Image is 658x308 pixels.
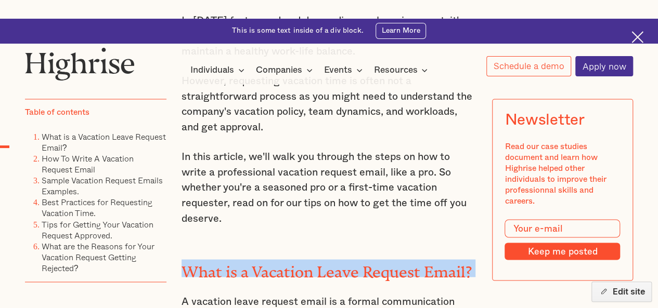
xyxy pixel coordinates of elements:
[42,174,163,197] a: Sample Vacation Request Emails Examples.
[505,141,620,207] div: Read our case studies document and learn how Highrise helped other individuals to improve their p...
[575,56,633,76] a: Apply now
[486,56,571,76] a: Schedule a demo
[232,26,364,36] div: This is some text inside of a div block.
[190,64,248,76] div: Individuals
[505,111,584,129] div: Newsletter
[373,64,431,76] div: Resources
[376,23,426,39] a: Learn More
[42,239,154,274] a: What are the Reasons for Your Vacation Request Getting Rejected?
[25,107,89,118] div: Table of contents
[256,64,316,76] div: Companies
[591,282,652,302] button: Edit site
[373,64,417,76] div: Resources
[324,64,366,76] div: Events
[505,219,620,260] form: Modal Form
[182,14,477,60] p: In [DATE] fast-paced and demanding work environment, it's more important than ever to take time o...
[631,31,643,43] img: Cross icon
[505,243,620,260] input: Keep me posted
[505,219,620,238] input: Your e-mail
[42,152,134,176] a: How To Write A Vacation Request Email
[42,196,152,219] a: Best Practices for Requesting Vacation Time.
[182,150,477,226] p: In this article, we'll walk you through the steps on how to write a professional vacation request...
[256,64,302,76] div: Companies
[42,218,153,241] a: Tips for Getting Your Vacation Request Approved.
[25,47,135,81] img: Highrise logo
[324,64,352,76] div: Events
[182,259,477,277] h2: What is a Vacation Leave Request Email?
[42,130,166,154] a: What is a Vacation Leave Request Email?
[182,74,477,135] p: However, requesting vacation time is often not a straightforward process as you might need to und...
[190,64,234,76] div: Individuals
